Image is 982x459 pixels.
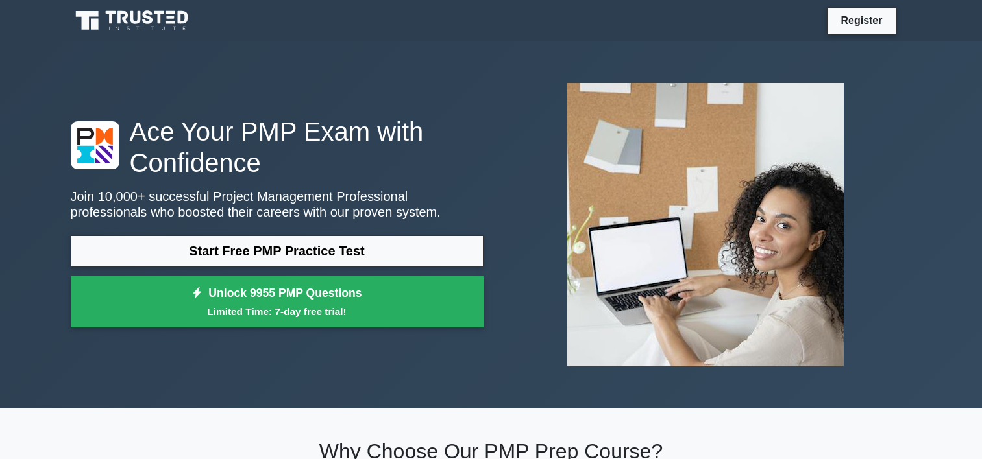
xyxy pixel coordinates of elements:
h1: Ace Your PMP Exam with Confidence [71,116,484,178]
small: Limited Time: 7-day free trial! [87,304,467,319]
a: Register [833,12,890,29]
a: Start Free PMP Practice Test [71,235,484,266]
a: Unlock 9955 PMP QuestionsLimited Time: 7-day free trial! [71,276,484,328]
p: Join 10,000+ successful Project Management Professional professionals who boosted their careers w... [71,189,484,220]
